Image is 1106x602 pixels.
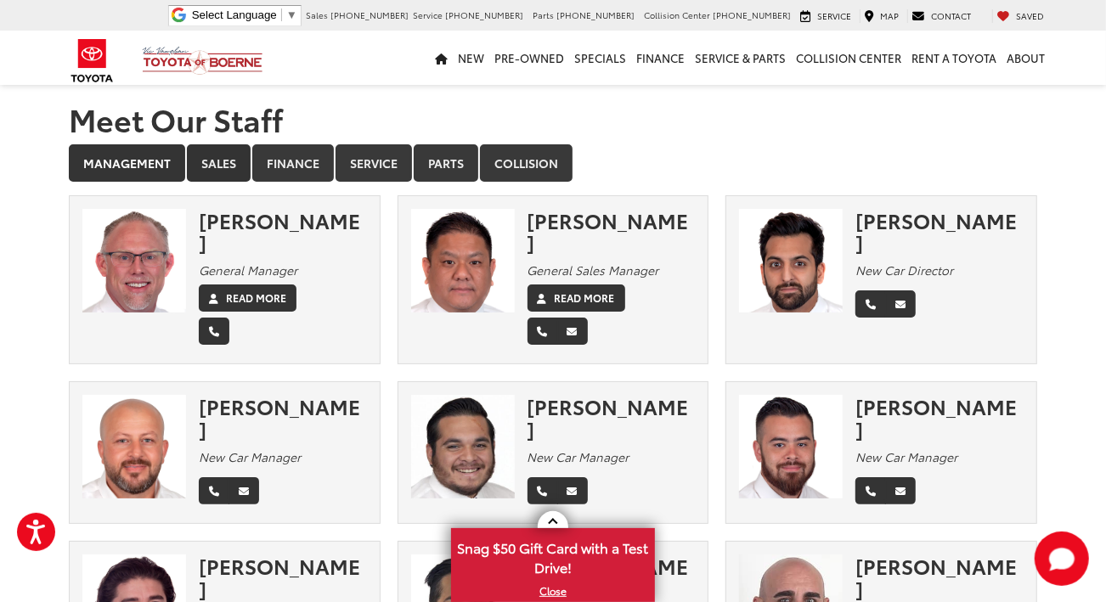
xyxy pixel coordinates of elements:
img: Tuan Tran [411,209,515,312]
a: Collision Center [791,31,906,85]
a: Email [229,477,259,504]
span: Service [817,9,851,22]
a: Parts [414,144,478,182]
a: Phone [199,318,229,345]
span: [PHONE_NUMBER] [445,8,523,21]
em: New Car Manager [528,448,629,465]
span: Saved [1016,9,1044,22]
span: [PHONE_NUMBER] [713,8,791,21]
a: Read More [528,284,625,312]
a: About [1002,31,1050,85]
div: [PERSON_NAME] [199,209,367,254]
em: New Car Manager [199,448,301,465]
span: ▼ [286,8,297,21]
span: Contact [931,9,971,22]
a: Sales [187,144,251,182]
label: Read More [555,290,615,306]
a: Select Language​ [192,8,297,21]
span: Snag $50 Gift Card with a Test Drive! [453,530,653,582]
a: Phone [855,477,886,504]
em: New Car Manager [855,448,957,465]
a: Finance [252,144,334,182]
span: [PHONE_NUMBER] [330,8,409,21]
span: Map [880,9,899,22]
a: Specials [569,31,631,85]
a: Read More [199,284,296,312]
span: Select Language [192,8,277,21]
img: Toyota [60,33,124,88]
div: Department Tabs [69,144,1037,183]
em: New Car Director [855,262,953,278]
h1: Meet Our Staff [69,102,1037,136]
a: Phone [528,318,558,345]
a: Contact [907,9,975,23]
a: Email [885,477,916,504]
a: Rent a Toyota [906,31,1002,85]
div: [PERSON_NAME] [528,209,696,254]
a: Management [69,144,185,182]
img: Vic Vaughan Toyota of Boerne [142,46,263,76]
a: New [453,31,489,85]
a: Collision [480,144,573,182]
em: General Manager [199,262,297,278]
img: Chris Franklin [82,209,186,312]
span: [PHONE_NUMBER] [556,8,635,21]
img: Aman Shiekh [739,209,843,312]
a: Email [557,477,588,504]
span: Sales [306,8,328,21]
img: Aaron Cooper [739,395,843,498]
a: My Saved Vehicles [992,9,1048,23]
span: ​ [281,8,282,21]
span: Collision Center [644,8,710,21]
div: [PERSON_NAME] [855,209,1024,254]
span: Parts [533,8,554,21]
a: Phone [528,477,558,504]
a: Service [336,144,412,182]
div: [PERSON_NAME] [855,554,1024,599]
img: Sam Abraham [82,395,186,498]
div: [PERSON_NAME] [528,395,696,440]
div: [PERSON_NAME] [199,554,367,599]
a: Service & Parts: Opens in a new tab [690,31,791,85]
a: Phone [855,290,886,318]
a: Email [557,318,588,345]
a: Home [430,31,453,85]
a: Pre-Owned [489,31,569,85]
div: [PERSON_NAME] [855,395,1024,440]
a: Map [860,9,903,23]
img: Jerry Gomez [411,395,515,498]
svg: Start Chat [1035,532,1089,586]
a: Finance [631,31,690,85]
a: Phone [199,477,229,504]
span: Service [413,8,443,21]
em: General Sales Manager [528,262,659,278]
label: Read More [226,290,286,306]
div: [PERSON_NAME] [199,395,367,440]
button: Toggle Chat Window [1035,532,1089,586]
a: Service [796,9,855,23]
a: Email [885,290,916,318]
